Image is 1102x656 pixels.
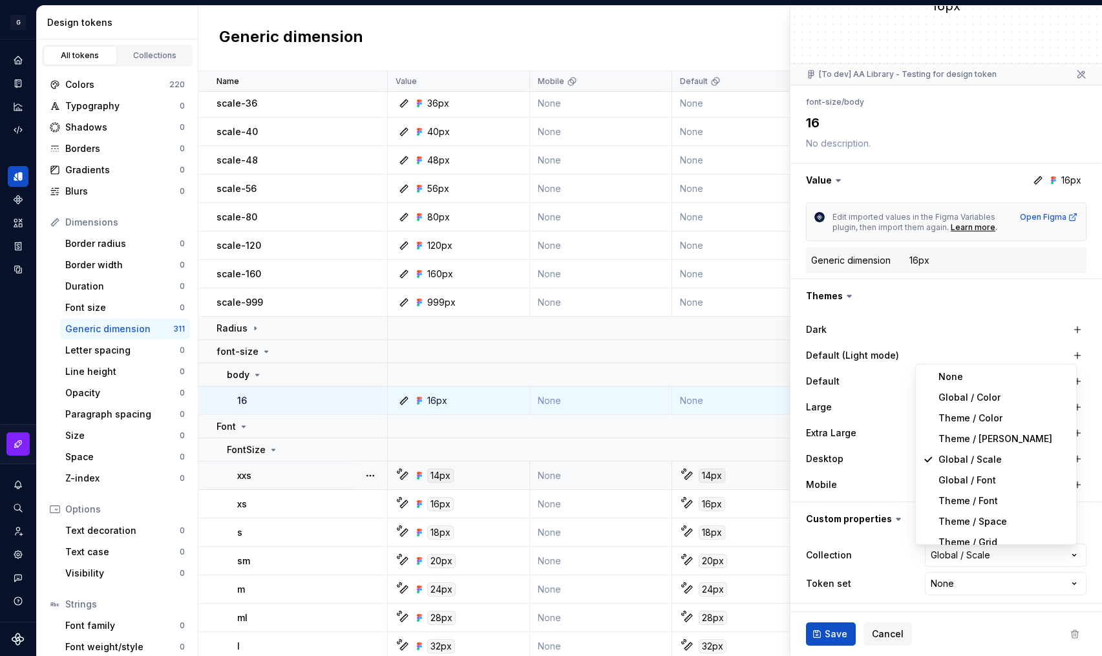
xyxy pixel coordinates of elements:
span: None [938,371,963,382]
span: Global / Color [938,392,1001,403]
span: Theme / Font [938,495,998,506]
span: Theme / Grid [938,536,997,547]
span: Theme / [PERSON_NAME] [938,433,1052,444]
span: Theme / Space [938,516,1007,527]
span: Global / Font [938,474,996,485]
span: Global / Scale [938,454,1002,465]
span: Theme / Color [938,412,1002,423]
